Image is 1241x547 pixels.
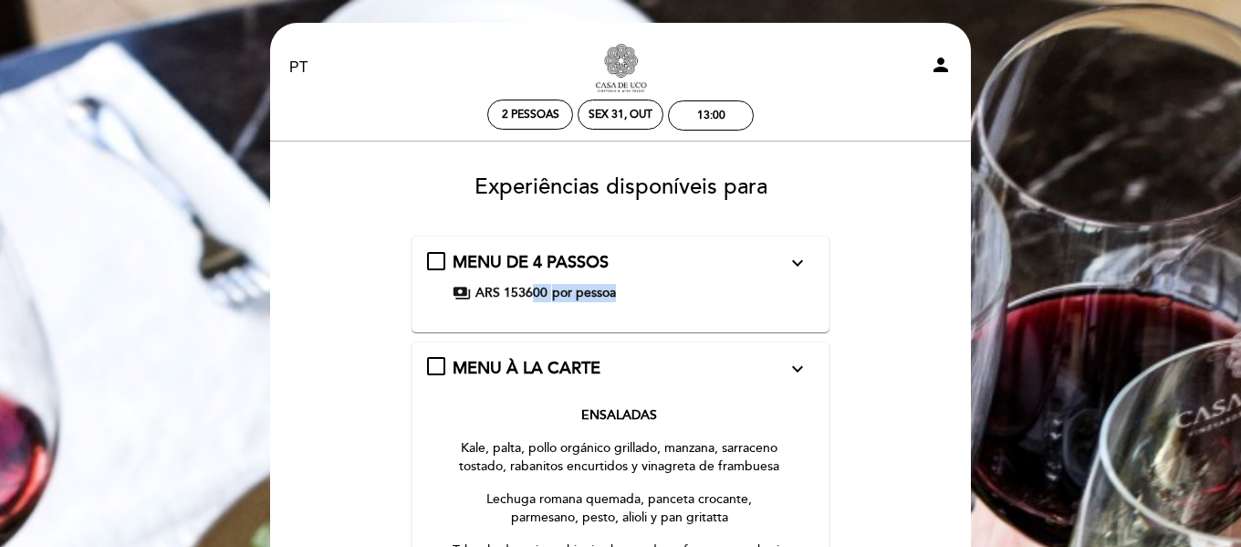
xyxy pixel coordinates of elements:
strong: ENSALADAS [581,407,657,423]
span: 2 pessoas [502,108,559,121]
span: MENU DE 4 PASSOS [453,252,609,272]
span: por pessoa [552,284,616,302]
div: Sex 31, out [589,108,652,121]
i: expand_more [787,252,808,274]
div: 13:00 [697,109,725,122]
span: payments [453,284,471,302]
button: expand_more [781,357,814,381]
button: expand_more [781,251,814,275]
button: person [930,54,952,82]
md-checkbox: MENU DE 4 PASSOS expand_more PASSO 1 Folhas verdes, sementes de girassol, morangos, tomates-cerej... [427,251,815,302]
span: ARS 153600 [475,284,547,302]
i: expand_more [787,358,808,380]
span: Experiências disponíveis para [474,174,767,200]
span: MENU À LA CARTE [453,358,600,378]
p: Lechuga romana quemada, panceta crocante, parmesano, pesto, alioli y pan gritatta [453,490,787,527]
i: person [930,54,952,76]
p: Kale, palta, pollo orgánico grillado, manzana, sarraceno tostado, rabanitos encurtidos y vinagret... [453,439,787,476]
a: [GEOGRAPHIC_DATA] & Wine - Restaurante [506,43,735,93]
